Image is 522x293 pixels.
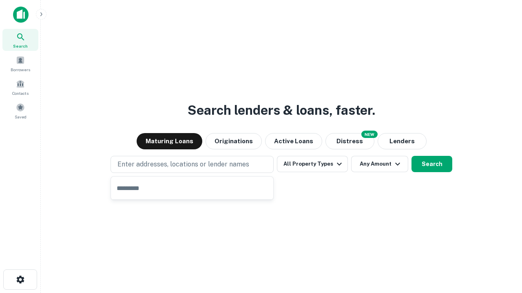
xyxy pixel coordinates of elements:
button: Search [411,156,452,172]
img: capitalize-icon.png [13,7,29,23]
button: Maturing Loans [137,133,202,149]
a: Borrowers [2,52,38,74]
button: Enter addresses, locations or lender names [111,156,274,173]
button: Active Loans [265,133,322,149]
p: Enter addresses, locations or lender names [117,160,249,169]
iframe: Chat Widget [481,228,522,267]
a: Contacts [2,76,38,98]
button: Originations [206,133,262,149]
button: Lenders [378,133,427,149]
button: Any Amount [351,156,408,172]
span: Saved [15,114,27,120]
span: Contacts [12,90,29,96]
button: Search distressed loans with lien and other non-mortgage details. [325,133,374,149]
button: All Property Types [277,156,348,172]
span: Search [13,43,28,49]
div: NEW [361,131,378,138]
a: Search [2,29,38,51]
a: Saved [2,100,38,122]
span: Borrowers [11,66,30,73]
h3: Search lenders & loans, faster. [188,101,375,120]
